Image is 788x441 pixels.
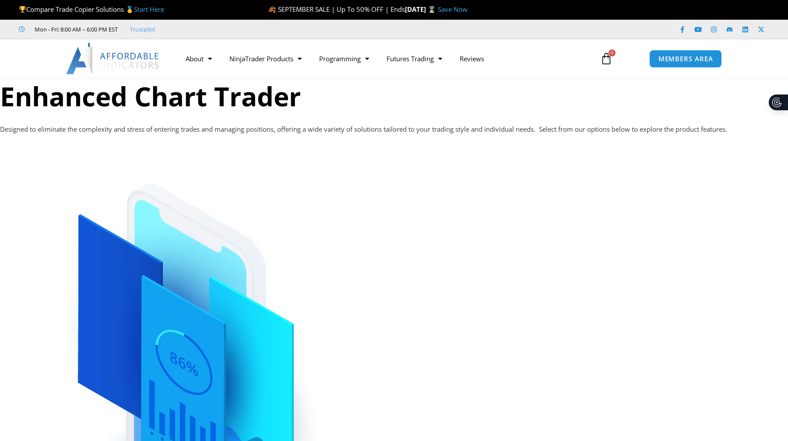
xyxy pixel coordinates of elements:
[32,24,118,35] span: Mon - Fri: 8:00 AM – 6:00 PM EST
[19,5,164,14] span: Compare Trade Copier Solutions 🥇
[609,49,616,56] span: 0
[378,49,451,69] a: Futures Trading
[221,49,310,69] a: NinjaTrader Products
[130,24,155,35] a: Trustpilot
[658,56,713,62] span: MEMBERS AREA
[268,5,405,14] span: 🍂 SEPTEMBER SALE | Up To 50% OFF | Ends
[177,49,221,69] a: About
[405,5,438,14] strong: [DATE] ⌛
[134,5,164,14] a: Start Here
[310,49,378,69] a: Programming
[19,6,26,13] img: 🏆
[587,46,626,71] a: 0
[177,49,590,69] nav: Menu
[649,50,722,68] a: MEMBERS AREA
[66,43,160,74] img: LogoAI | Affordable Indicators – NinjaTrader
[451,49,493,69] a: Reviews
[438,5,468,14] a: Save Now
